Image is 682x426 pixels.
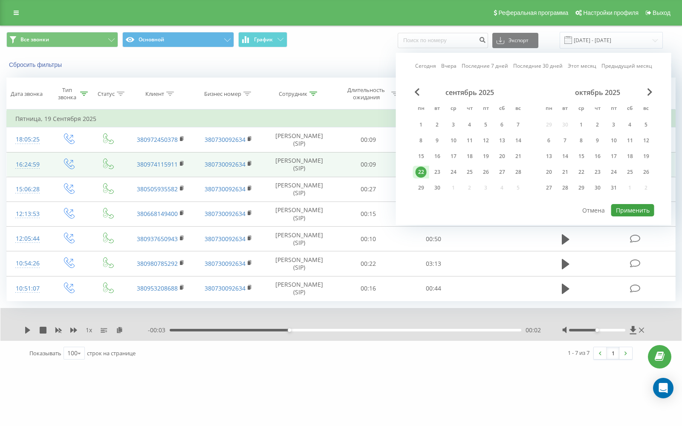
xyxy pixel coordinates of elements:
[560,167,571,178] div: 21
[590,181,606,194] div: чт 30 окт. 2025 г.
[205,135,246,144] a: 380730092634
[624,119,636,130] div: 4
[462,62,508,70] a: Последние 7 дней
[624,151,636,162] div: 18
[137,235,178,243] a: 380937650943
[416,167,427,178] div: 22
[137,210,178,218] a: 380668149400
[576,119,587,130] div: 1
[464,151,475,162] div: 18
[592,135,603,146] div: 9
[335,152,401,177] td: 00:09
[601,62,652,70] a: Предыдущий месяц
[622,118,638,131] div: сб 4 окт. 2025 г.
[590,150,606,163] div: чт 16 окт. 2025 г.
[494,150,510,163] div: сб 20 сент. 2025 г.
[576,182,587,193] div: 29
[415,103,428,115] abbr: понедельник
[480,119,491,130] div: 5
[608,119,619,130] div: 3
[447,103,460,115] abbr: среда
[413,150,429,163] div: пн 15 сент. 2025 г.
[416,119,427,130] div: 1
[263,251,336,276] td: [PERSON_NAME] (SIP)
[494,134,510,147] div: сб 13 сент. 2025 г.
[480,151,491,162] div: 19
[478,166,494,178] div: пт 26 сент. 2025 г.
[576,135,587,146] div: 8
[462,118,478,131] div: чт 4 сент. 2025 г.
[415,88,420,96] span: Previous Month
[416,151,427,162] div: 15
[607,103,620,115] abbr: пятница
[576,151,587,162] div: 15
[464,167,475,178] div: 25
[622,166,638,178] div: сб 25 окт. 2025 г.
[541,150,557,163] div: пн 13 окт. 2025 г.
[590,166,606,178] div: чт 23 окт. 2025 г.
[6,61,66,69] button: Сбросить фильтры
[591,103,604,115] abbr: четверг
[543,103,555,115] abbr: понедельник
[263,276,336,301] td: [PERSON_NAME] (SIP)
[464,119,475,130] div: 4
[445,166,462,178] div: ср 24 сент. 2025 г.
[638,150,654,163] div: вс 19 окт. 2025 г.
[431,103,444,115] abbr: вторник
[541,88,654,97] div: октябрь 2025
[606,150,622,163] div: пт 17 окт. 2025 г.
[137,284,178,292] a: 380953208688
[608,151,619,162] div: 17
[568,348,590,357] div: 1 - 7 из 7
[492,33,538,48] button: Экспорт
[204,90,241,98] div: Бизнес номер
[543,135,555,146] div: 6
[480,135,491,146] div: 12
[543,182,555,193] div: 27
[611,204,654,216] button: Применить
[401,276,466,301] td: 00:44
[583,9,639,16] span: Настройки профиля
[344,86,389,101] div: Длительность ожидания
[416,182,427,193] div: 29
[557,181,573,194] div: вт 28 окт. 2025 г.
[335,276,401,301] td: 00:16
[575,103,588,115] abbr: среда
[263,127,336,152] td: [PERSON_NAME] (SIP)
[413,181,429,194] div: пн 29 сент. 2025 г.
[560,182,571,193] div: 28
[557,150,573,163] div: вт 14 окт. 2025 г.
[67,349,78,357] div: 100
[624,103,636,115] abbr: суббота
[606,134,622,147] div: пт 10 окт. 2025 г.
[497,151,508,162] div: 20
[543,167,555,178] div: 20
[510,150,526,163] div: вс 21 сент. 2025 г.
[137,160,178,168] a: 380974115911
[448,119,459,130] div: 3
[462,134,478,147] div: чт 11 сент. 2025 г.
[478,150,494,163] div: пт 19 сент. 2025 г.
[578,204,610,216] button: Отмена
[573,166,590,178] div: ср 22 окт. 2025 г.
[205,160,246,168] a: 380730092634
[496,103,509,115] abbr: суббота
[568,62,596,70] a: Этот месяц
[478,134,494,147] div: пт 12 сент. 2025 г.
[480,103,492,115] abbr: пятница
[592,167,603,178] div: 23
[122,32,234,47] button: Основной
[462,166,478,178] div: чт 25 сент. 2025 г.
[263,177,336,201] td: [PERSON_NAME] (SIP)
[86,326,92,334] span: 1 x
[573,150,590,163] div: ср 15 окт. 2025 г.
[15,230,40,247] div: 12:05:44
[432,151,443,162] div: 16
[148,326,170,334] span: - 00:03
[263,227,336,251] td: [PERSON_NAME] (SIP)
[559,103,572,115] abbr: вторник
[607,347,619,359] a: 1
[543,151,555,162] div: 13
[573,118,590,131] div: ср 1 окт. 2025 г.
[592,182,603,193] div: 30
